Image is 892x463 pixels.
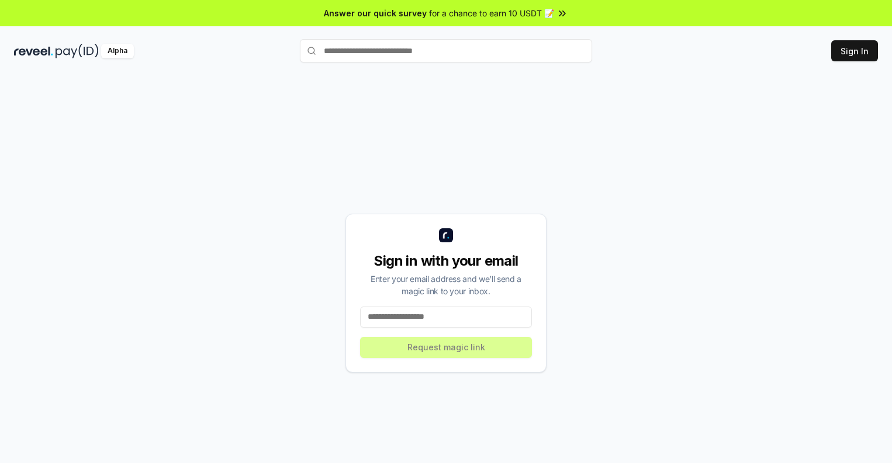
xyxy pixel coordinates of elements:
[429,7,554,19] span: for a chance to earn 10 USDT 📝
[439,228,453,242] img: logo_small
[831,40,878,61] button: Sign In
[101,44,134,58] div: Alpha
[360,252,532,270] div: Sign in with your email
[14,44,53,58] img: reveel_dark
[324,7,427,19] span: Answer our quick survey
[360,273,532,297] div: Enter your email address and we’ll send a magic link to your inbox.
[56,44,99,58] img: pay_id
